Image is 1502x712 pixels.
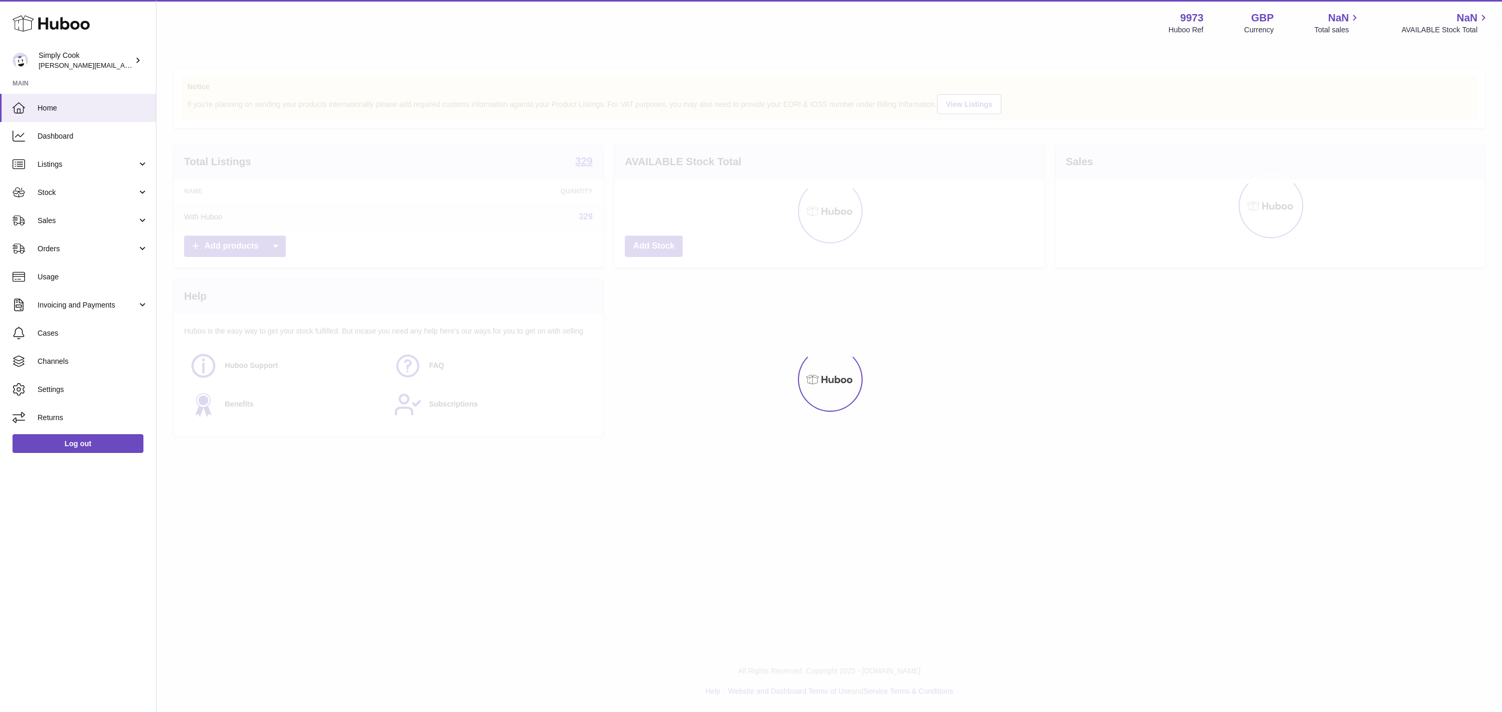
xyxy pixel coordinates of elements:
[38,131,148,141] span: Dashboard
[39,51,132,70] div: Simply Cook
[38,159,137,169] span: Listings
[38,188,137,198] span: Stock
[1401,25,1489,35] span: AVAILABLE Stock Total
[1251,11,1274,25] strong: GBP
[38,328,148,338] span: Cases
[13,53,28,68] img: emma@simplycook.com
[1314,25,1361,35] span: Total sales
[38,300,137,310] span: Invoicing and Payments
[1457,11,1477,25] span: NaN
[1169,25,1204,35] div: Huboo Ref
[39,61,209,69] span: [PERSON_NAME][EMAIL_ADDRESS][DOMAIN_NAME]
[1244,25,1274,35] div: Currency
[38,413,148,423] span: Returns
[38,272,148,282] span: Usage
[1314,11,1361,35] a: NaN Total sales
[38,357,148,366] span: Channels
[13,434,143,453] a: Log out
[38,385,148,395] span: Settings
[1180,11,1204,25] strong: 9973
[38,103,148,113] span: Home
[38,244,137,254] span: Orders
[38,216,137,226] span: Sales
[1401,11,1489,35] a: NaN AVAILABLE Stock Total
[1328,11,1349,25] span: NaN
